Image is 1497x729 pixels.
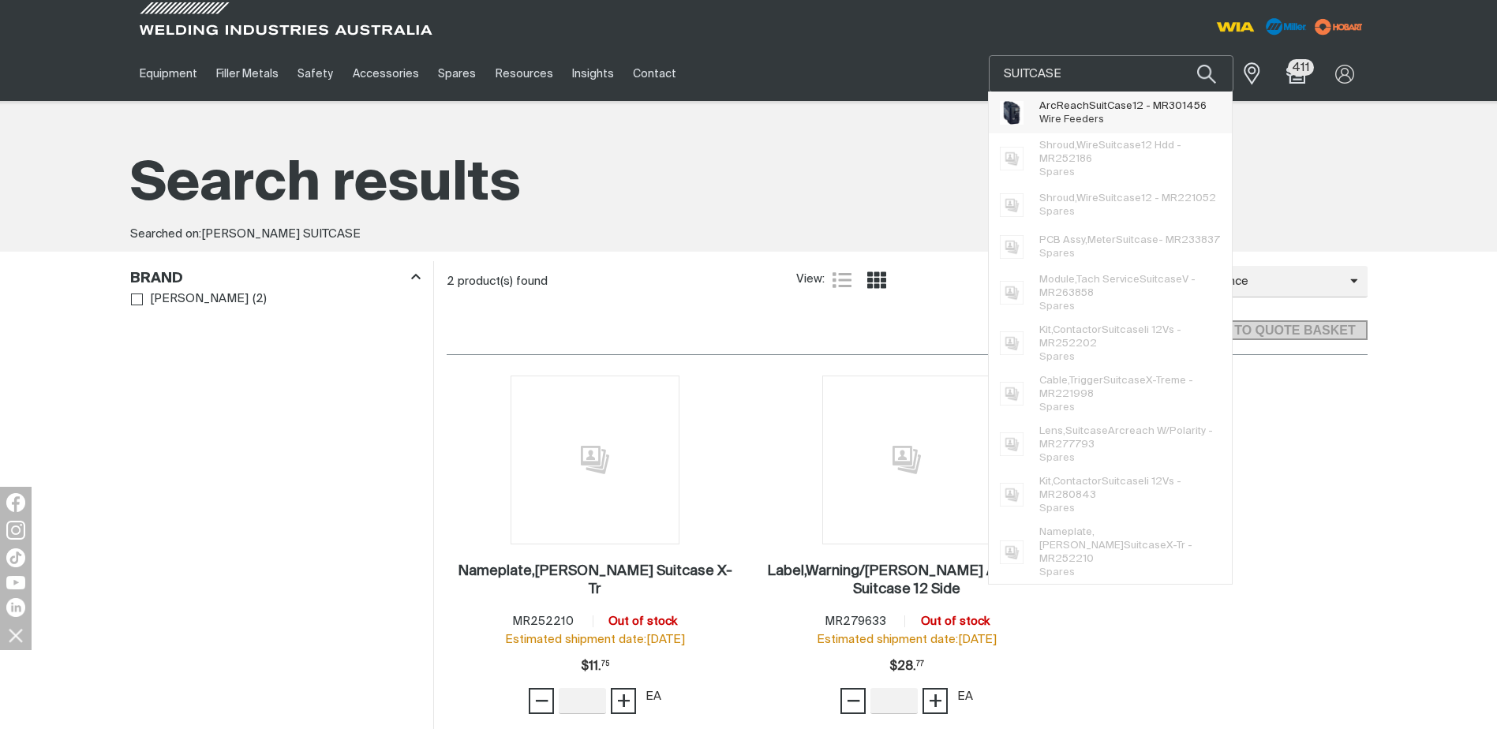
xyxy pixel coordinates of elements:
[253,290,267,308] span: ( 2 )
[957,688,973,706] div: EA
[1039,273,1220,300] span: Module,Tach Service V - MR263858
[1140,275,1182,285] span: Suitcase
[447,261,1368,301] section: Product list controls
[455,563,736,599] a: Nameplate,[PERSON_NAME] Suitcase X-Tr
[1039,453,1075,463] span: Spares
[1192,320,1367,341] button: Add selected products to the shopping cart
[767,564,1047,596] h2: Label,Warning/[PERSON_NAME] Arcreach Suitcase 12 Side
[921,615,990,627] span: Out of stock
[6,598,25,617] img: LinkedIn
[889,651,924,682] div: Price
[1039,99,1207,113] span: ArcReach 12 - MR301456
[825,615,886,627] span: MR279633
[1180,55,1233,92] button: Search products
[1039,374,1220,401] span: Cable,Trigger X-Treme - MR221998
[822,376,991,544] img: No image for this product
[1089,101,1132,111] span: SuitCase
[534,687,549,714] span: −
[1039,192,1216,205] span: Shroud,Wire 12 - MR221052
[2,622,29,649] img: hide socials
[916,661,924,667] sup: 77
[1103,376,1146,386] span: Suitcase
[1039,249,1075,259] span: Spares
[1039,139,1220,166] span: Shroud,Wire 12 Hdd - MR252186
[458,564,732,596] h2: Nameplate,[PERSON_NAME] Suitcase X-Tr
[6,548,25,567] img: TikTok
[130,47,1058,101] nav: Main
[429,47,485,101] a: Spares
[1039,114,1104,125] span: Wire Feeders
[288,47,342,101] a: Safety
[130,267,421,289] div: Brand
[6,521,25,540] img: Instagram
[581,651,609,682] span: $11.
[130,261,421,311] aside: Filters
[6,493,25,512] img: Facebook
[1102,477,1144,487] span: Suitcase
[889,651,924,682] span: $28.
[1039,352,1075,362] span: Spares
[1039,234,1220,247] span: PCB Assy,Meter - MR233837
[131,289,420,310] ul: Brand
[989,92,1232,584] ul: Suggestions
[458,275,548,287] span: product(s) found
[505,634,685,645] span: Estimated shipment date: [DATE]
[1065,426,1108,436] span: Suitcase
[581,651,609,682] div: Price
[131,289,249,310] a: [PERSON_NAME]
[766,563,1048,599] a: Label,Warning/[PERSON_NAME] Arcreach Suitcase 12 Side
[846,687,861,714] span: −
[1039,475,1220,502] span: Kit,Contactor Ii 12Vs - MR280843
[150,290,249,308] span: [PERSON_NAME]
[130,150,1368,220] h1: Search results
[1039,424,1220,451] span: Lens, Arcreach W/Polarity - MR277793
[6,576,25,589] img: YouTube
[512,615,574,627] span: MR252210
[1039,207,1075,217] span: Spares
[1039,503,1075,514] span: Spares
[608,615,677,627] span: Out of stock
[1039,525,1220,566] span: Nameplate,[PERSON_NAME] X-Tr - MR252210
[1124,540,1166,551] span: Suitcase
[1039,167,1075,178] span: Spares
[623,47,686,101] a: Contact
[1098,193,1141,204] span: Suitcase
[990,56,1233,92] input: Product name or item number...
[1102,325,1144,335] span: Suitcase
[1039,301,1075,312] span: Spares
[833,271,851,290] a: List view
[1098,140,1141,151] span: Suitcase
[1039,323,1220,350] span: Kit,Contactor Ii 12Vs - MR252202
[207,47,288,101] a: Filler Metals
[1181,273,1350,291] span: Relevance
[817,634,997,645] span: Estimated shipment date: [DATE]
[201,228,361,240] span: [PERSON_NAME] SUITCASE
[1039,567,1075,578] span: Spares
[485,47,562,101] a: Resources
[563,47,623,101] a: Insights
[616,687,631,714] span: +
[1039,402,1075,413] span: Spares
[343,47,429,101] a: Accessories
[130,270,183,288] h3: Brand
[130,47,207,101] a: Equipment
[796,271,825,289] span: View:
[130,226,1368,244] div: Searched on:
[1310,15,1368,39] img: miller
[928,687,943,714] span: +
[447,302,1368,346] section: Add to cart control
[601,661,609,667] sup: 75
[447,274,796,290] div: 2
[1116,235,1158,245] span: Suitcase
[511,376,679,544] img: No image for this product
[646,688,661,706] div: EA
[1193,320,1365,341] span: ADD TO QUOTE BASKET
